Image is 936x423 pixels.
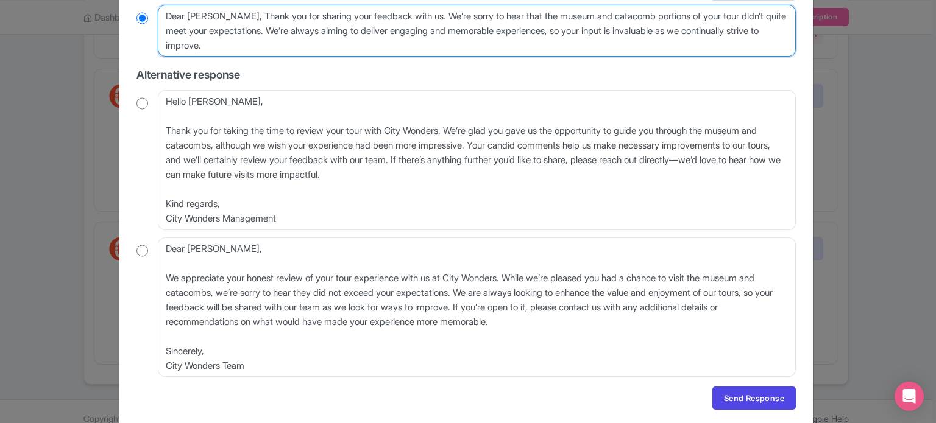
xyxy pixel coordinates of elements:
[158,90,796,230] textarea: Hello [PERSON_NAME], Thank you for taking the time to review your tour with City Wonders. We’re g...
[158,237,796,377] textarea: Dear [PERSON_NAME], We appreciate your honest review of your tour experience with us at City Wond...
[136,68,240,81] span: Alternative response
[712,386,796,410] a: Send Response
[158,5,796,57] textarea: Dear [PERSON_NAME], Thank you for sharing your feedback with us. We’re sorry to hear that the mus...
[895,382,924,411] div: Open Intercom Messenger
